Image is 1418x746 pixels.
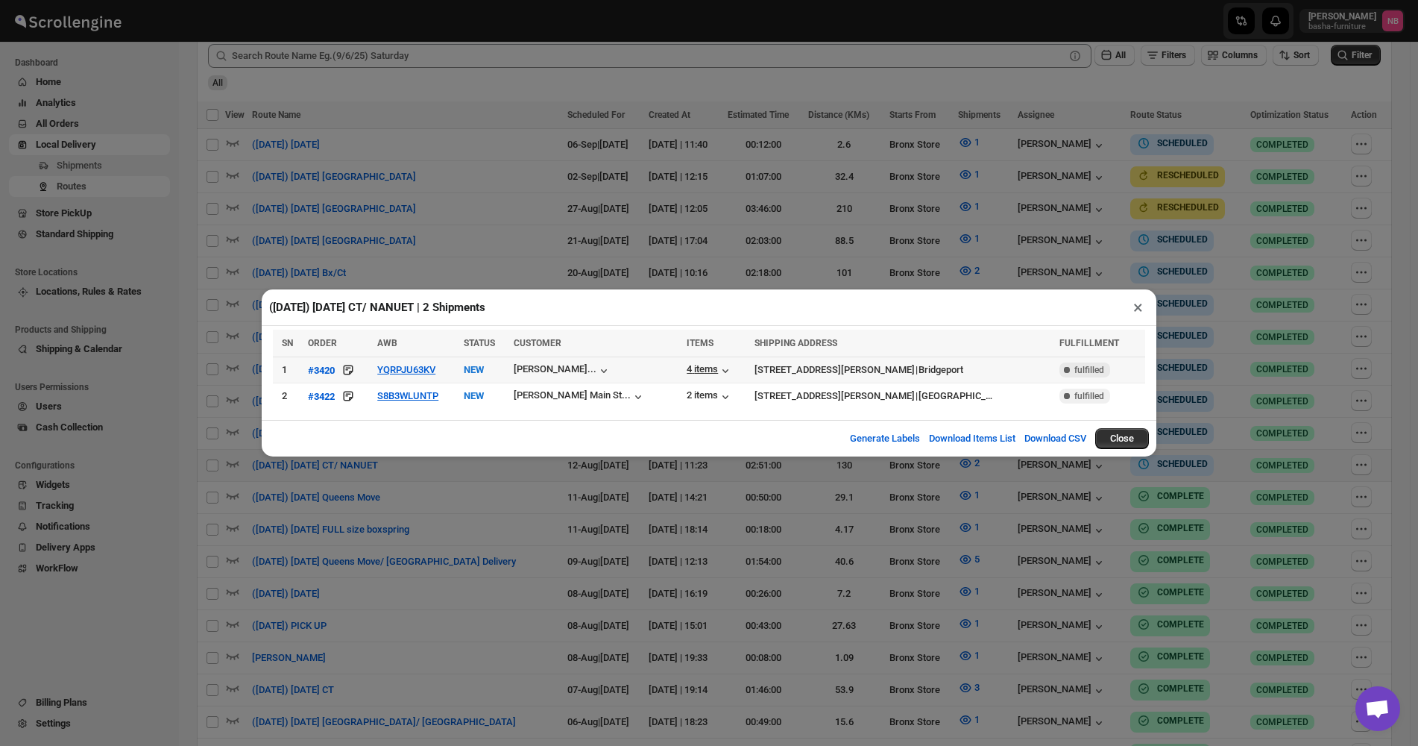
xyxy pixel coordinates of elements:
span: NEW [464,364,484,375]
button: Download Items List [920,424,1024,454]
div: #3422 [308,391,335,402]
div: #3420 [308,365,335,376]
button: Generate Labels [841,424,929,454]
button: [PERSON_NAME]... [514,363,611,378]
button: YQRPJU63KV [377,364,435,375]
span: AWB [377,338,397,348]
span: ITEMS [687,338,713,348]
h2: ([DATE]) [DATE] CT/ NANUET | 2 Shipments [269,300,485,315]
div: [STREET_ADDRESS][PERSON_NAME] [754,389,915,404]
div: [PERSON_NAME] Main St... [514,389,631,401]
div: [PERSON_NAME]... [514,363,596,374]
td: 1 [273,357,303,383]
button: #3422 [308,389,335,404]
button: Download CSV [1015,424,1095,454]
button: [PERSON_NAME] Main St... [514,389,646,404]
td: 2 [273,383,303,410]
button: #3420 [308,363,335,377]
span: fulfilled [1074,364,1104,376]
span: fulfilled [1074,390,1104,402]
span: SN [282,338,293,348]
div: | [754,363,1050,377]
button: S8B3WLUNTP [377,390,438,401]
div: Bridgeport [918,363,963,377]
div: | [754,389,1050,404]
span: CUSTOMER [514,338,561,348]
span: SHIPPING ADDRESS [754,338,837,348]
button: Close [1095,428,1149,449]
a: Open chat [1355,686,1400,731]
button: × [1127,297,1149,318]
span: FULFILLMENT [1059,338,1119,348]
span: STATUS [464,338,495,348]
button: 2 items [687,389,733,404]
button: 4 items [687,363,733,378]
div: [STREET_ADDRESS][PERSON_NAME] [754,363,915,377]
div: [GEOGRAPHIC_DATA] [918,389,993,404]
span: NEW [464,390,484,401]
span: ORDER [308,338,337,348]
